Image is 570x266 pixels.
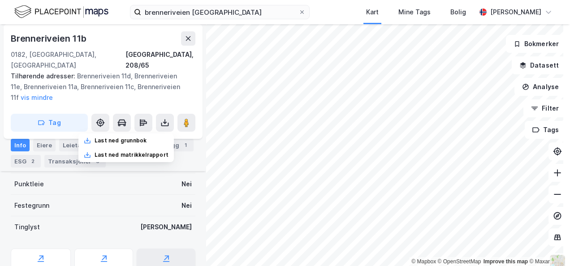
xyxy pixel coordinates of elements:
div: Nei [181,179,192,189]
input: Søk på adresse, matrikkel, gårdeiere, leietakere eller personer [141,5,298,19]
div: Info [11,139,30,151]
div: Festegrunn [14,200,49,211]
a: Improve this map [484,258,528,265]
div: 2 [28,157,37,166]
div: Nei [181,200,192,211]
div: [GEOGRAPHIC_DATA], 208/65 [125,49,195,71]
div: Eiere [33,139,56,151]
button: Datasett [512,56,566,74]
div: Bygg [160,139,194,151]
button: Analyse [514,78,566,96]
a: OpenStreetMap [438,258,481,265]
div: Brenneriveien 11d, Brenneriveien 11e, Brenneriveien 11a, Brenneriveien 11c, Brenneriveien 11f [11,71,188,103]
div: Transaksjoner [44,155,106,167]
div: 0182, [GEOGRAPHIC_DATA], [GEOGRAPHIC_DATA] [11,49,125,71]
div: Bolig [450,7,466,17]
img: logo.f888ab2527a4732fd821a326f86c7f29.svg [14,4,108,20]
iframe: Chat Widget [525,223,570,266]
div: Kart [366,7,379,17]
div: Tinglyst [14,222,40,232]
div: Mine Tags [398,7,431,17]
div: Last ned grunnbok [95,137,147,144]
span: Tilhørende adresser: [11,72,77,80]
div: [PERSON_NAME] [140,222,192,232]
div: Kontrollprogram for chat [525,223,570,266]
div: Punktleie [14,179,44,189]
div: 1 [181,141,190,150]
div: Last ned matrikkelrapport [95,151,168,159]
div: ESG [11,155,41,167]
button: Filter [523,99,566,117]
button: Tag [11,114,88,132]
div: Leietakere [59,139,109,151]
button: Bokmerker [506,35,566,53]
div: [PERSON_NAME] [490,7,541,17]
a: Mapbox [411,258,436,265]
div: Brenneriveien 11b [11,31,88,46]
button: Tags [525,121,566,139]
